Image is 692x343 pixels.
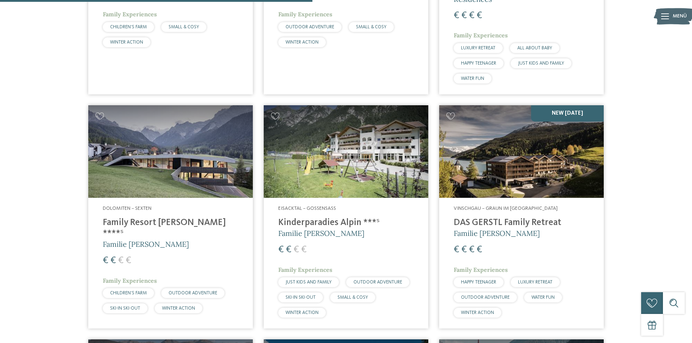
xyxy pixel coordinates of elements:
[477,245,482,254] span: €
[439,105,604,198] img: Familienhotels gesucht? Hier findet ihr die besten!
[353,280,402,285] span: OUTDOOR ADVENTURE
[278,206,336,211] span: Eisacktal – Gossensass
[454,266,508,273] span: Family Experiences
[264,105,428,328] a: Familienhotels gesucht? Hier findet ihr die besten! Eisacktal – Gossensass Kinderparadies Alpin *...
[169,291,217,295] span: OUTDOOR ADVENTURE
[110,256,116,265] span: €
[286,25,334,29] span: OUTDOOR ADVENTURE
[103,217,238,239] h4: Family Resort [PERSON_NAME] ****ˢ
[264,105,428,198] img: Kinderparadies Alpin ***ˢ
[337,295,368,300] span: SMALL & COSY
[103,240,189,249] span: Familie [PERSON_NAME]
[461,245,467,254] span: €
[454,11,459,20] span: €
[531,295,555,300] span: WATER FUN
[454,245,459,254] span: €
[278,266,332,273] span: Family Experiences
[461,310,494,315] span: WINTER ACTION
[461,280,496,285] span: HAPPY TEENAGER
[356,25,387,29] span: SMALL & COSY
[103,277,157,284] span: Family Experiences
[469,11,474,20] span: €
[517,46,552,50] span: ALL ABOUT BABY
[454,206,558,211] span: Vinschgau – Graun im [GEOGRAPHIC_DATA]
[477,11,482,20] span: €
[461,295,510,300] span: OUTDOOR ADVENTURE
[118,256,124,265] span: €
[461,46,495,50] span: LUXURY RETREAT
[110,40,143,45] span: WINTER ACTION
[162,306,195,311] span: WINTER ACTION
[454,32,508,39] span: Family Experiences
[461,76,484,81] span: WATER FUN
[294,245,299,254] span: €
[278,245,284,254] span: €
[278,217,414,228] h4: Kinderparadies Alpin ***ˢ
[103,256,108,265] span: €
[286,295,316,300] span: SKI-IN SKI-OUT
[518,61,564,66] span: JUST KIDS AND FAMILY
[110,25,147,29] span: CHILDREN’S FARM
[110,306,140,311] span: SKI-IN SKI-OUT
[469,245,474,254] span: €
[278,229,364,238] span: Familie [PERSON_NAME]
[461,11,467,20] span: €
[454,229,540,238] span: Familie [PERSON_NAME]
[461,61,496,66] span: HAPPY TEENAGER
[286,40,319,45] span: WINTER ACTION
[286,310,319,315] span: WINTER ACTION
[278,11,332,18] span: Family Experiences
[88,105,253,328] a: Familienhotels gesucht? Hier findet ihr die besten! Dolomiten – Sexten Family Resort [PERSON_NAME...
[518,280,553,285] span: LUXURY RETREAT
[286,280,332,285] span: JUST KIDS AND FAMILY
[454,217,589,228] h4: DAS GERSTL Family Retreat
[103,11,157,18] span: Family Experiences
[88,105,253,198] img: Family Resort Rainer ****ˢ
[439,105,604,328] a: Familienhotels gesucht? Hier findet ihr die besten! NEW [DATE] Vinschgau – Graun im [GEOGRAPHIC_D...
[103,206,151,211] span: Dolomiten – Sexten
[126,256,131,265] span: €
[169,25,199,29] span: SMALL & COSY
[286,245,291,254] span: €
[110,291,147,295] span: CHILDREN’S FARM
[301,245,307,254] span: €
